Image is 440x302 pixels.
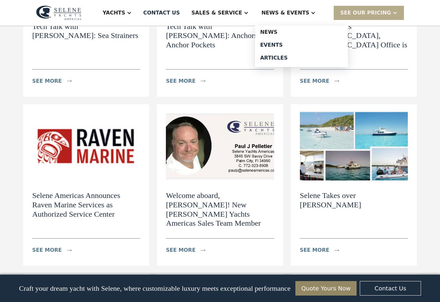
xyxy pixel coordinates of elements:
[166,191,274,228] h2: Welcome aboard, [PERSON_NAME]! New [PERSON_NAME] Yachts Americas Sales Team Member
[262,9,310,17] div: News & EVENTS
[340,9,391,17] div: SEE Our Pricing
[360,281,421,296] a: Contact Us
[300,111,408,182] img: Selene Takes over Staniel Cay
[23,104,149,266] a: Selene Americas Announces Raven Marine Services as Authorized Service CenterSelene Americas Annou...
[201,80,206,82] img: icon
[67,80,72,82] img: icon
[201,249,206,251] img: icon
[255,26,348,67] nav: News & EVENTS
[295,281,357,296] a: Quote Yours Now
[67,249,72,251] img: icon
[32,191,140,219] h2: Selene Americas Announces Raven Marine Services as Authorized Service Center
[32,77,62,85] div: see more
[334,80,339,82] img: icon
[191,9,242,17] div: Sales & Service
[260,55,343,61] div: Articles
[260,42,343,48] div: Events
[166,246,196,254] div: see more
[166,77,196,85] div: see more
[32,22,140,41] h2: Tech Talk with [PERSON_NAME]: Sea Strainers
[334,6,404,20] div: SEE Our Pricing
[300,191,408,210] h2: Selene Takes over [PERSON_NAME]
[166,111,274,182] img: Welcome aboard, Paul Pelletier! New Selene Yachts Americas Sales Team Member
[291,104,417,266] a: Selene Takes over Staniel CaySelene Takes over [PERSON_NAME]see moreicon
[32,246,62,254] div: see more
[300,22,408,59] h2: Selene Americas [GEOGRAPHIC_DATA], [GEOGRAPHIC_DATA] Office is Opening!
[300,246,330,254] div: see more
[32,111,140,182] img: Selene Americas Announces Raven Marine Services as Authorized Service Center
[260,30,343,35] div: News
[255,52,348,64] a: Articles
[166,22,274,50] h2: Tech Talk with [PERSON_NAME]: Anchors & Anchor Pockets
[36,5,81,20] img: logo
[143,9,180,17] div: Contact US
[255,39,348,52] a: Events
[157,104,283,266] a: Welcome aboard, Paul Pelletier! New Selene Yachts Americas Sales Team MemberWelcome aboard, [PERS...
[300,77,330,85] div: see more
[103,9,125,17] div: Yachts
[255,26,348,39] a: News
[19,284,291,293] p: Craft your dream yacht with Selene, where customizable luxury meets exceptional performance
[334,249,339,251] img: icon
